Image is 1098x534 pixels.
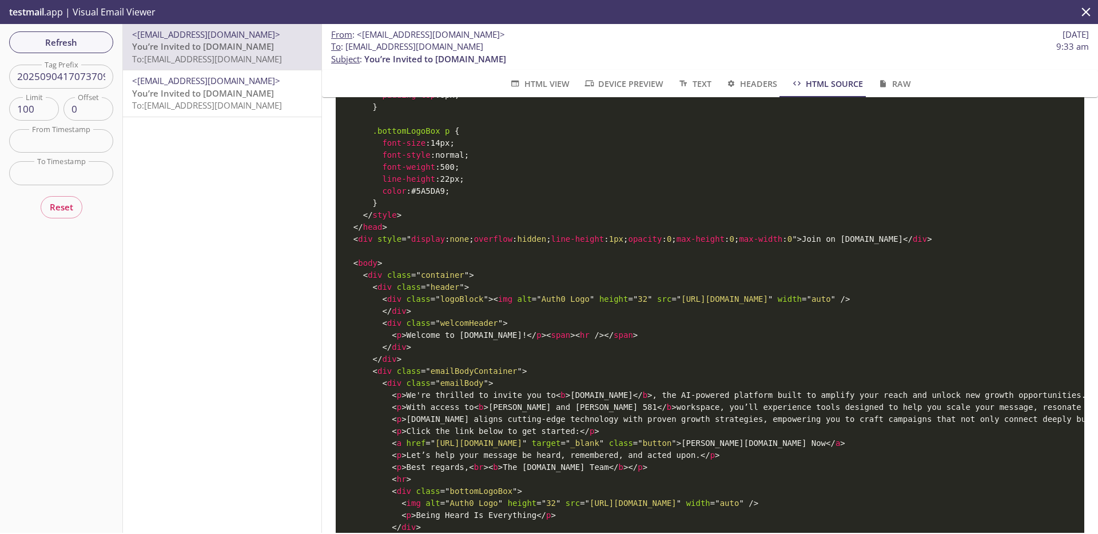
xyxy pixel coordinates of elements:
[353,234,358,244] span: <
[647,294,652,304] span: "
[483,463,488,472] span: >
[407,475,411,484] span: >
[416,270,420,280] span: "
[628,463,642,472] span: p
[657,403,667,412] span: </
[710,499,715,508] span: =
[373,366,377,376] span: <
[778,294,802,304] span: width
[739,234,782,244] span: max-width
[469,463,483,472] span: br
[628,294,632,304] span: =
[401,330,406,340] span: >
[464,270,469,280] span: "
[373,354,397,364] span: div
[546,234,551,244] span: ;
[599,439,604,448] span: "
[802,294,806,304] span: =
[455,126,459,136] span: {
[657,294,671,304] span: src
[392,523,401,532] span: </
[503,318,507,328] span: >
[628,463,638,472] span: </
[392,415,401,424] span: p
[532,294,536,304] span: =
[493,294,498,304] span: <
[353,234,373,244] span: div
[826,439,836,448] span: </
[609,463,619,472] span: </
[392,487,411,496] span: div
[840,439,845,448] span: >
[536,499,560,508] span: 32
[877,77,910,91] span: Raw
[382,186,406,196] span: color
[633,439,677,448] span: button
[364,53,506,65] span: You’re Invited to [DOMAIN_NAME]
[440,499,445,508] span: =
[498,499,503,508] span: "
[411,270,469,280] span: container
[536,511,551,520] span: p
[392,463,396,472] span: <
[623,234,628,244] span: ;
[401,390,406,400] span: >
[580,427,590,436] span: </
[527,330,536,340] span: </
[407,186,411,196] span: :
[734,234,739,244] span: ;
[123,24,321,117] nav: emails
[633,294,638,304] span: "
[392,439,401,448] span: a
[609,463,623,472] span: b
[331,41,341,52] span: To
[397,366,421,376] span: class
[715,499,719,508] span: "
[421,282,425,292] span: =
[518,487,522,496] span: >
[392,451,401,460] span: p
[560,439,604,448] span: _blank
[425,439,527,448] span: [URL][DOMAIN_NAME]
[382,162,435,172] span: font-weight
[401,427,406,436] span: >
[546,330,570,340] span: span
[382,306,392,316] span: </
[401,403,406,412] span: >
[363,270,383,280] span: div
[498,463,503,472] span: >
[493,294,512,304] span: img
[18,35,104,50] span: Refresh
[331,29,505,41] span: :
[575,330,580,340] span: <
[542,499,546,508] span: "
[392,415,396,424] span: <
[647,390,652,400] span: >
[701,451,710,460] span: </
[397,354,401,364] span: >
[407,306,411,316] span: >
[677,234,725,244] span: max-height
[377,258,382,268] span: >
[633,390,647,400] span: b
[498,318,503,328] span: "
[392,475,396,484] span: <
[382,294,401,304] span: div
[1063,29,1089,41] span: [DATE]
[421,366,425,376] span: =
[671,403,676,412] span: >
[373,198,377,208] span: }
[132,53,282,65] span: To: [EMAIL_ADDRESS][DOMAIN_NAME]
[831,294,836,304] span: "
[445,487,449,496] span: "
[806,294,811,304] span: "
[411,234,792,244] span: none hidden 1px 0 0 0
[392,463,401,472] span: p
[677,77,711,91] span: Text
[542,330,546,340] span: >
[512,234,517,244] span: :
[416,523,420,532] span: >
[449,138,454,148] span: ;
[802,294,836,304] span: auto
[1056,41,1089,53] span: 9:33 am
